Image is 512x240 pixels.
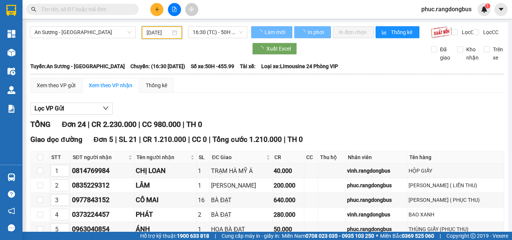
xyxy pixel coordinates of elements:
span: Kho nhận [463,45,482,62]
th: CR [272,151,304,164]
td: 0963040854 [71,222,135,237]
span: question-circle [8,191,15,198]
button: Lọc VP Gửi [30,103,113,115]
span: In phơi [308,28,325,36]
td: LÂM [135,178,197,193]
sup: 1 [485,3,490,9]
div: TRẠM HÀ MỸ Á [211,166,271,176]
button: bar-chartThống kê [376,26,419,38]
th: SL [197,151,210,164]
div: 0814769984 [72,165,133,176]
span: Giao dọc đường [30,135,82,144]
span: CR 2.230.000 [91,120,136,129]
span: | [215,232,216,240]
span: | [139,135,141,144]
div: 1 [198,181,208,190]
span: phuc.rangdongbus [415,4,478,14]
td: 0814769984 [71,164,135,178]
div: 0977843152 [72,195,133,205]
span: plus [154,7,160,12]
div: 280.000 [274,210,303,219]
div: 200.000 [274,181,303,190]
span: | [138,120,140,129]
th: Nhân viên [346,151,408,164]
span: Tổng cước 1.210.000 [213,135,282,144]
div: [PERSON_NAME] [211,181,271,190]
div: 16 [198,195,208,205]
th: STT [49,151,71,164]
div: 40.000 [274,166,303,176]
span: file-add [172,7,177,12]
td: 0373224457 [71,207,135,222]
div: 50.000 [274,225,303,234]
div: BAO XANH [409,210,503,219]
button: file-add [168,3,181,16]
img: logo-vxr [6,5,16,16]
th: Tên hàng [407,151,504,164]
span: loading [300,30,307,35]
span: Miền Bắc [380,232,434,240]
span: | [115,135,117,144]
span: aim [189,7,194,12]
button: caret-down [494,3,508,16]
span: message [8,224,15,231]
button: aim [185,3,198,16]
div: LÂM [136,180,195,191]
span: CC 0 [192,135,207,144]
span: bar-chart [382,30,388,36]
div: phuc.rangdongbus [347,181,406,189]
td: 0835229312 [71,178,135,193]
span: SĐT người nhận [73,153,127,161]
span: Hỗ trợ kỹ thuật: [140,232,209,240]
img: warehouse-icon [7,173,15,181]
button: plus [150,3,163,16]
span: ĐC Giao [212,153,264,161]
img: warehouse-icon [7,86,15,94]
button: Làm mới [251,26,292,38]
div: CÔ MAI [136,195,195,205]
span: Đơn 24 [62,120,86,129]
button: Xuất Excel [252,43,297,55]
span: Chuyến: (16:30 [DATE]) [130,62,185,70]
span: Lọc CC [480,28,500,36]
span: SL 21 [119,135,137,144]
div: 1 [198,225,208,234]
img: 9k= [431,26,452,38]
td: ÁNH [135,222,197,237]
th: CC [304,151,319,164]
div: BÀ ĐẠT [211,210,271,219]
img: warehouse-icon [7,49,15,57]
div: CHỊ LOAN [136,165,195,176]
div: vinh.rangdongbus [347,210,406,219]
span: | [440,232,441,240]
div: HỘP GIẤY [409,167,503,175]
span: | [284,135,286,144]
span: caret-down [498,6,505,13]
span: 16:30 (TC) - 50H -455.99 [193,27,243,38]
span: Xuất Excel [266,45,291,53]
div: 0963040854 [72,224,133,234]
span: loading [257,30,263,35]
td: CHỊ LOAN [135,164,197,178]
div: BÀ ĐẠT [211,195,271,205]
span: copyright [470,233,476,239]
span: CC 980.000 [142,120,181,129]
span: TH 0 [186,120,202,129]
td: 0977843152 [71,193,135,207]
input: 12/10/2025 [147,28,171,37]
span: Loại xe: Limousine 24 Phòng VIP [261,62,338,70]
span: search [31,7,36,12]
span: CR 1.210.000 [143,135,186,144]
div: HOA BÀ ĐẠT [211,225,271,234]
img: icon-new-feature [481,6,488,13]
span: ⚪️ [376,234,378,237]
div: THÙNG GIẤY (PHỤC THU) [409,225,503,233]
div: [PERSON_NAME] ( LIẾN THU) [409,181,503,189]
div: 640.000 [274,195,303,205]
span: 1 [486,3,489,9]
img: solution-icon [7,105,15,113]
b: Tuyến: An Sương - [GEOGRAPHIC_DATA] [30,63,125,69]
img: dashboard-icon [7,30,15,38]
span: loading [258,46,266,51]
span: Số xe: 50H -455.99 [191,62,234,70]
